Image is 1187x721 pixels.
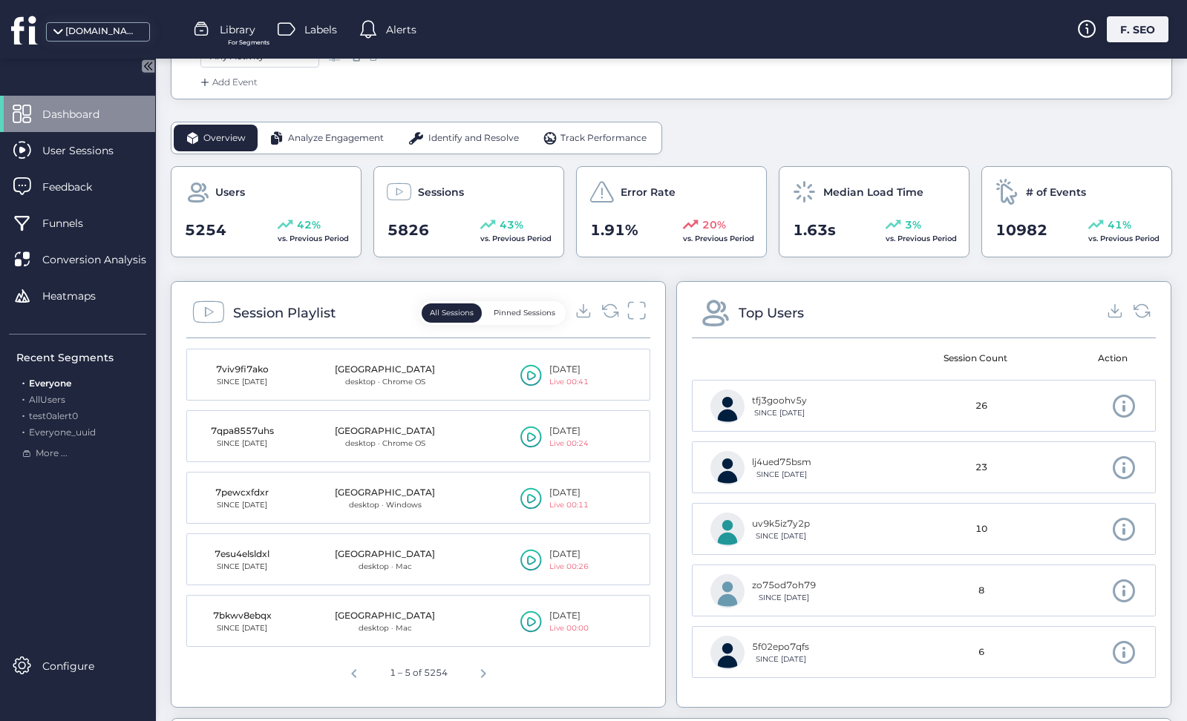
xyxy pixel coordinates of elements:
[22,407,24,421] span: .
[297,217,321,233] span: 42%
[335,424,435,438] div: [GEOGRAPHIC_DATA]
[549,486,589,500] div: [DATE]
[1088,234,1160,243] span: vs. Previous Period
[752,579,816,593] div: zo75od7oh79
[621,184,676,200] span: Error Rate
[16,349,146,366] div: Recent Segments
[335,561,435,573] div: desktop · Mac
[203,131,246,145] span: Overview
[995,219,1047,242] span: 10982
[335,438,435,450] div: desktop · Chrome OS
[205,376,279,388] div: SINCE [DATE]
[752,640,809,654] div: 5f02epo7qfs
[205,363,279,377] div: 7viv9fi7ako
[22,375,24,389] span: .
[422,303,482,323] button: All Sessions
[42,179,114,195] span: Feedback
[919,338,1033,380] mat-header-cell: Session Count
[288,131,384,145] span: Analyze Engagement
[905,217,921,233] span: 3%
[418,184,464,200] span: Sessions
[29,378,71,389] span: Everyone
[560,131,647,145] span: Track Performance
[29,394,65,405] span: AllUsers
[549,622,589,634] div: Live 00:00
[205,561,279,573] div: SINCE [DATE]
[752,592,816,604] div: SINCE [DATE]
[205,499,279,511] div: SINCE [DATE]
[590,219,638,242] span: 1.91%
[220,22,255,38] span: Library
[388,219,429,242] span: 5826
[975,399,987,413] span: 26
[42,142,136,159] span: User Sessions
[335,622,435,634] div: desktop · Mac
[228,38,269,47] span: For Segments
[42,658,117,674] span: Configure
[233,303,336,323] div: Session Playlist
[205,609,279,623] div: 7bkwv8ebqx
[752,530,810,542] div: SINCE [DATE]
[42,251,169,268] span: Conversion Analysis
[549,424,589,438] div: [DATE]
[549,561,589,573] div: Live 00:26
[752,455,811,470] div: lj4ued75bsm
[978,645,984,659] span: 6
[480,234,552,243] span: vs. Previous Period
[22,391,24,405] span: .
[1026,184,1086,200] span: # of Events
[1108,217,1131,233] span: 41%
[335,547,435,562] div: [GEOGRAPHIC_DATA]
[978,584,984,598] span: 8
[335,363,435,377] div: [GEOGRAPHIC_DATA]
[549,438,589,450] div: Live 00:24
[752,653,809,665] div: SINCE [DATE]
[468,656,498,686] button: Next page
[42,288,118,304] span: Heatmaps
[42,106,122,122] span: Dashboard
[22,424,24,438] span: .
[339,656,369,686] button: Previous page
[335,609,435,623] div: [GEOGRAPHIC_DATA]
[823,184,923,200] span: Median Load Time
[549,376,589,388] div: Live 00:41
[205,547,279,562] div: 7esu4elsldxl
[42,215,105,231] span: Funnels
[278,234,349,243] span: vs. Previous Period
[549,609,589,623] div: [DATE]
[215,184,245,200] span: Users
[304,22,337,38] span: Labels
[886,234,957,243] span: vs. Previous Period
[975,522,987,536] span: 10
[205,438,279,450] div: SINCE [DATE]
[752,407,807,419] div: SINCE [DATE]
[485,303,563,323] button: Pinned Sessions
[500,217,523,233] span: 43%
[29,427,96,438] span: Everyone_uuid
[752,394,807,408] div: tfj3goohv5y
[739,303,804,323] div: Top Users
[549,499,589,511] div: Live 00:11
[197,75,258,90] div: Add Event
[29,410,78,421] span: test0alert0
[185,219,226,242] span: 5254
[1032,338,1145,380] mat-header-cell: Action
[549,547,589,562] div: [DATE]
[205,486,279,500] div: 7pewcxfdxr
[335,499,435,511] div: desktop · Windows
[1107,16,1168,42] div: F. SEO
[335,486,435,500] div: [GEOGRAPHIC_DATA]
[752,469,811,481] div: SINCE [DATE]
[335,376,435,388] div: desktop · Chrome OS
[205,622,279,634] div: SINCE [DATE]
[205,424,279,438] div: 7qpa8557uhs
[386,22,416,38] span: Alerts
[384,660,454,686] div: 1 – 5 of 5254
[36,447,68,461] span: More ...
[428,131,519,145] span: Identify and Resolve
[752,517,810,531] div: uv9k5iz7y2p
[65,24,140,39] div: [DOMAIN_NAME]
[549,363,589,377] div: [DATE]
[683,234,754,243] span: vs. Previous Period
[793,219,836,242] span: 1.63s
